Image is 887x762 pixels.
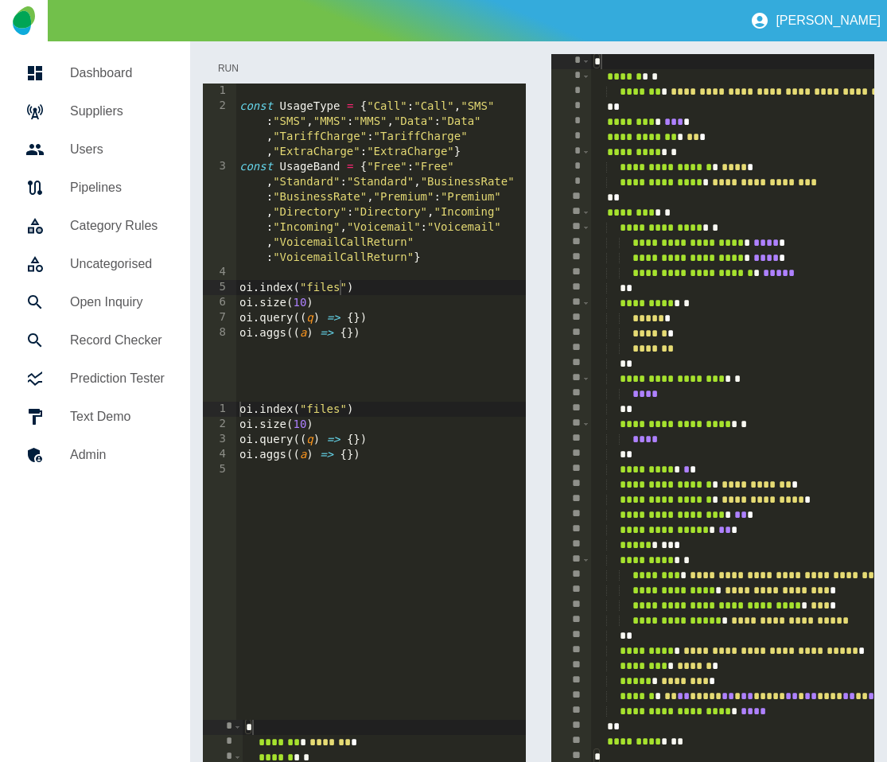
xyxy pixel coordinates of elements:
[13,6,34,35] img: Logo
[203,432,236,447] div: 3
[776,14,881,28] p: [PERSON_NAME]
[582,145,590,160] span: Toggle code folding, rows 7 through 10
[582,54,590,69] span: Toggle code folding, rows 1 through 47
[13,207,177,245] a: Category Rules
[203,54,254,84] button: Run
[203,325,236,340] div: 8
[582,69,590,84] span: Toggle code folding, rows 2 through 4
[13,245,177,283] a: Uncategorised
[13,436,177,474] a: Admin
[13,283,177,321] a: Open Inquiry
[13,92,177,130] a: Suppliers
[582,417,590,432] span: Toggle code folding, rows 25 through 27
[203,447,236,462] div: 4
[203,265,236,280] div: 4
[70,445,165,465] h5: Admin
[70,293,165,312] h5: Open Inquiry
[203,84,236,99] div: 1
[582,296,590,311] span: Toggle code folding, rows 17 through 21
[13,398,177,436] a: Text Demo
[13,54,177,92] a: Dashboard
[582,553,590,568] span: Toggle code folding, rows 34 through 39
[70,369,165,388] h5: Prediction Tester
[70,178,165,197] h5: Pipelines
[70,331,165,350] h5: Record Checker
[70,102,165,121] h5: Suppliers
[203,402,236,417] div: 1
[70,255,165,274] h5: Uncategorised
[744,5,887,37] button: [PERSON_NAME]
[203,99,236,159] div: 2
[70,407,165,426] h5: Text Demo
[13,321,177,360] a: Record Checker
[582,371,590,387] span: Toggle code folding, rows 22 through 24
[582,220,590,235] span: Toggle code folding, rows 12 through 16
[70,140,165,159] h5: Users
[203,417,236,432] div: 2
[70,216,165,235] h5: Category Rules
[203,280,236,295] div: 5
[203,295,236,310] div: 6
[203,462,236,477] div: 5
[233,720,242,735] span: Toggle code folding, rows 1 through 16
[203,159,236,265] div: 3
[203,310,236,325] div: 7
[70,64,165,83] h5: Dashboard
[13,360,177,398] a: Prediction Tester
[582,205,590,220] span: Toggle code folding, rows 11 through 45
[13,169,177,207] a: Pipelines
[13,130,177,169] a: Users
